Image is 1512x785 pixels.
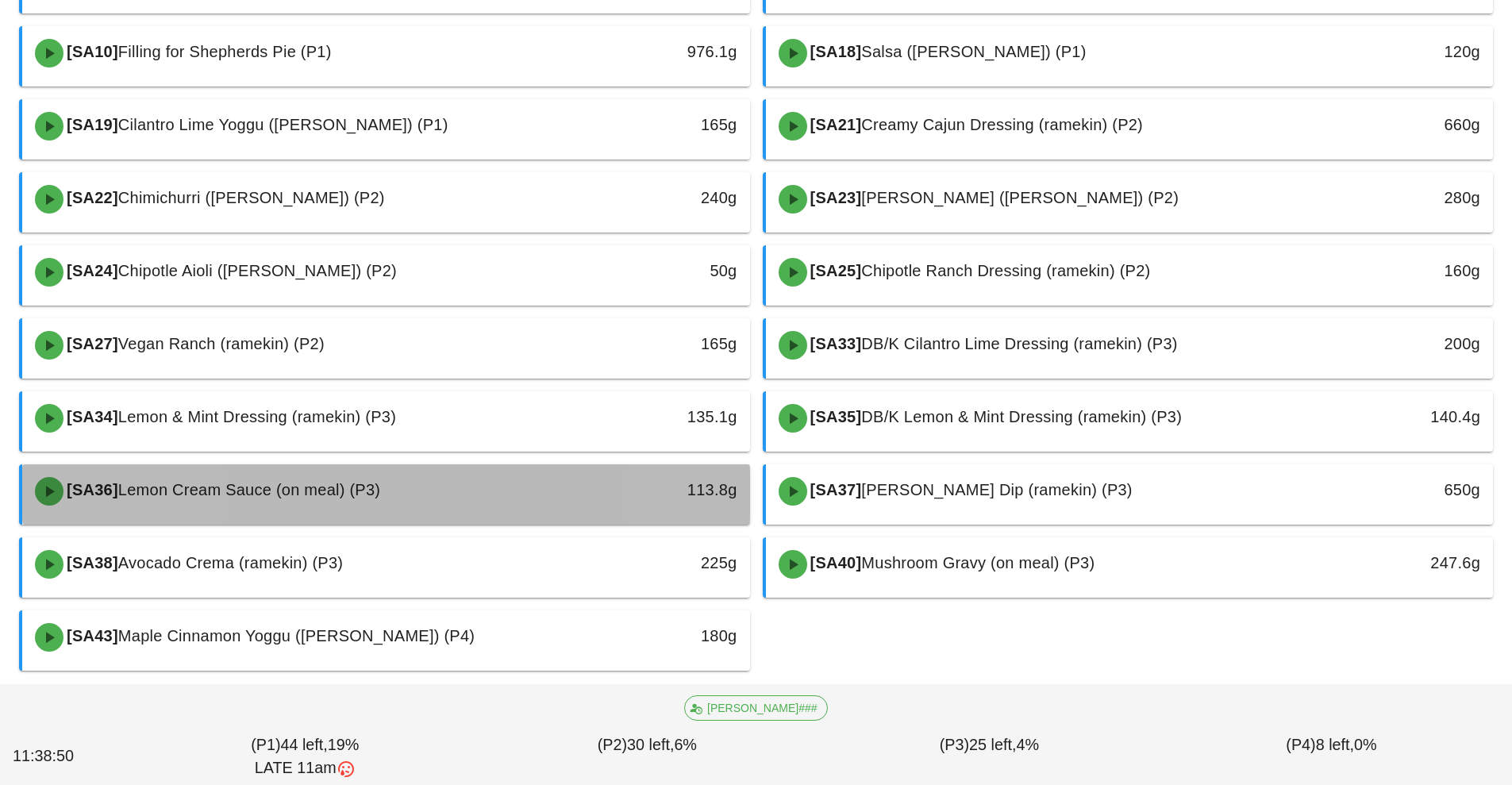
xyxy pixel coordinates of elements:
[575,331,737,356] div: 165g
[575,185,737,210] div: 240g
[694,696,818,720] span: [PERSON_NAME]###
[861,43,1086,60] span: Salsa ([PERSON_NAME]) (P1)
[63,554,118,571] span: [SA38]
[807,408,862,425] span: [SA35]
[118,408,396,425] span: Lemon & Mint Dressing (ramekin) (P3)
[63,627,118,645] span: [SA43]
[63,481,118,498] span: [SA36]
[63,262,118,279] span: [SA24]
[575,404,737,429] div: 135.1g
[861,408,1182,425] span: DB/K Lemon & Mint Dressing (ramekin) (P3)
[63,408,118,425] span: [SA34]
[969,736,1016,753] span: 25 left,
[575,258,737,283] div: 50g
[861,481,1132,498] span: [PERSON_NAME] Dip (ramekin) (P3)
[1319,185,1480,210] div: 280g
[861,262,1150,279] span: Chipotle Ranch Dressing (ramekin) (P2)
[1319,258,1480,283] div: 160g
[807,554,862,571] span: [SA40]
[1319,39,1480,64] div: 120g
[134,730,476,783] div: (P1) 19%
[575,477,737,502] div: 113.8g
[118,116,448,133] span: Cilantro Lime Yoggu ([PERSON_NAME]) (P1)
[818,730,1160,783] div: (P3) 4%
[807,43,862,60] span: [SA18]
[118,262,397,279] span: Chipotle Aioli ([PERSON_NAME]) (P2)
[118,627,475,645] span: Maple Cinnamon Yoggu ([PERSON_NAME]) (P4)
[1319,112,1480,137] div: 660g
[10,741,134,772] div: 11:38:50
[280,736,327,753] span: 44 left,
[118,189,385,206] span: Chimichurri ([PERSON_NAME]) (P2)
[575,623,737,648] div: 180g
[575,112,737,137] div: 165g
[861,116,1143,133] span: Creamy Cajun Dressing (ramekin) (P2)
[118,481,380,498] span: Lemon Cream Sauce (on meal) (P3)
[137,756,473,780] div: LATE 11am
[1316,736,1354,753] span: 8 left,
[63,189,118,206] span: [SA22]
[476,730,818,783] div: (P2) 6%
[63,335,118,352] span: [SA27]
[118,554,343,571] span: Avocado Crema (ramekin) (P3)
[861,554,1095,571] span: Mushroom Gravy (on meal) (P3)
[627,736,674,753] span: 30 left,
[807,481,862,498] span: [SA37]
[575,550,737,575] div: 225g
[1160,730,1502,783] div: (P4) 0%
[118,335,325,352] span: Vegan Ranch (ramekin) (P2)
[63,116,118,133] span: [SA19]
[807,262,862,279] span: [SA25]
[861,189,1179,206] span: [PERSON_NAME] ([PERSON_NAME]) (P2)
[1319,331,1480,356] div: 200g
[118,43,332,60] span: Filling for Shepherds Pie (P1)
[1319,550,1480,575] div: 247.6g
[807,189,862,206] span: [SA23]
[575,39,737,64] div: 976.1g
[807,116,862,133] span: [SA21]
[1319,477,1480,502] div: 650g
[807,335,862,352] span: [SA33]
[861,335,1177,352] span: DB/K Cilantro Lime Dressing (ramekin) (P3)
[1319,404,1480,429] div: 140.4g
[63,43,118,60] span: [SA10]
